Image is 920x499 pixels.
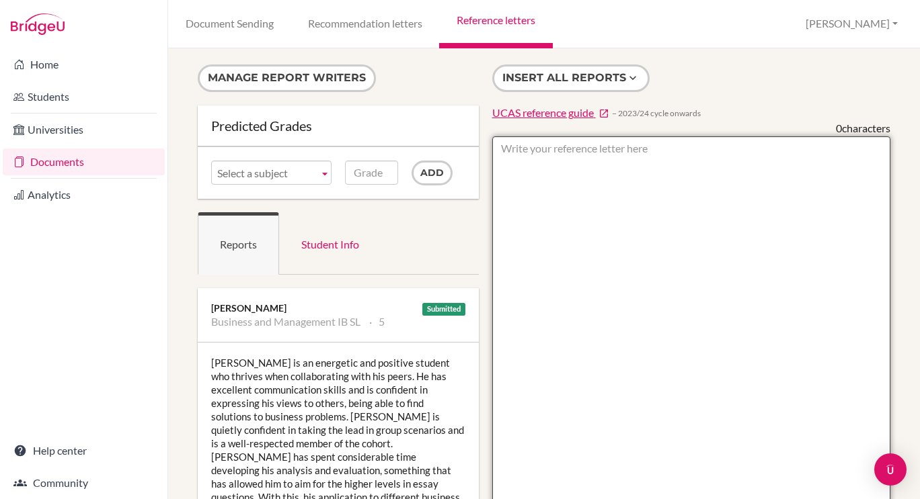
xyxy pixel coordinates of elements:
[3,181,165,208] a: Analytics
[3,437,165,464] a: Help center
[11,13,65,35] img: Bridge-U
[3,148,165,175] a: Documents
[211,302,465,315] div: [PERSON_NAME]
[492,106,594,119] span: UCAS reference guide
[345,161,398,185] input: Grade
[874,453,907,486] div: Open Intercom Messenger
[800,11,904,36] button: [PERSON_NAME]
[412,161,453,185] input: Add
[3,83,165,110] a: Students
[198,64,376,92] button: Manage report writers
[369,315,385,328] li: 5
[198,212,279,275] a: Reports
[211,315,360,328] li: Business and Management IB SL
[836,122,842,134] span: 0
[217,161,313,185] span: Select a subject
[492,64,650,92] button: Insert all reports
[422,303,465,316] div: Submitted
[836,121,890,136] div: characters
[279,212,381,275] a: Student Info
[3,116,165,143] a: Universities
[3,51,165,78] a: Home
[492,105,609,121] a: UCAS reference guide
[3,469,165,496] a: Community
[612,107,701,119] span: − 2023/24 cycle onwards
[211,119,465,132] div: Predicted Grades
